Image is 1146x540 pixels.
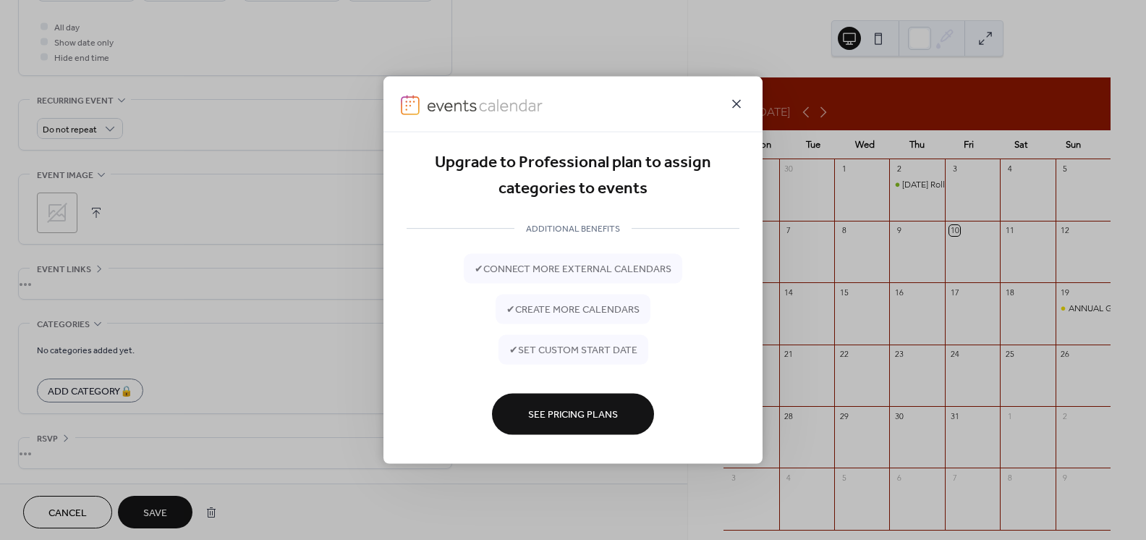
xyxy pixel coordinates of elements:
[492,393,654,434] button: See Pricing Plans
[509,343,637,358] span: ✔ set custom start date
[475,262,671,277] span: ✔ connect more external calendars
[514,222,632,237] span: ADDITIONAL BENEFITS
[407,150,739,203] div: Upgrade to Professional plan to assign categories to events
[528,408,618,423] span: See Pricing Plans
[506,303,640,318] span: ✔ create more calendars
[401,95,420,115] img: logo-icon
[427,95,544,115] img: logo-type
